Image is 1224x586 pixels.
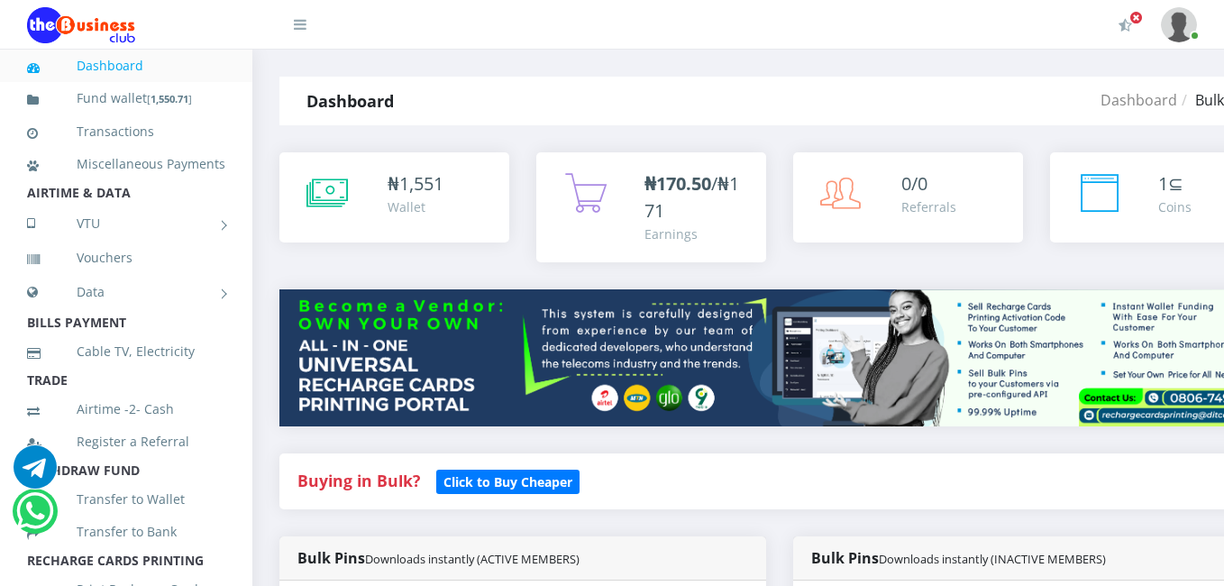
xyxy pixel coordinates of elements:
small: [ ] [147,92,192,105]
a: VTU [27,201,225,246]
div: ₦ [388,170,443,197]
a: Transfer to Bank [27,511,225,553]
div: Earnings [644,224,748,243]
span: Activate Your Membership [1129,11,1143,24]
strong: Dashboard [306,90,394,112]
a: Miscellaneous Payments [27,143,225,185]
a: Dashboard [27,45,225,87]
div: Wallet [388,197,443,216]
div: Referrals [901,197,956,216]
span: 0/0 [901,171,927,196]
span: /₦171 [644,171,739,223]
div: Coins [1158,197,1192,216]
a: Data [27,270,225,315]
a: Click to Buy Cheaper [436,470,580,491]
a: Vouchers [27,237,225,279]
a: Fund wallet[1,550.71] [27,78,225,120]
strong: Buying in Bulk? [297,470,420,491]
b: Click to Buy Cheaper [443,473,572,490]
a: Dashboard [1101,90,1177,110]
div: ⊆ [1158,170,1192,197]
span: 1 [1158,171,1168,196]
b: ₦170.50 [644,171,711,196]
a: Transactions [27,111,225,152]
a: ₦1,551 Wallet [279,152,509,243]
strong: Bulk Pins [297,548,580,568]
span: 1,551 [399,171,443,196]
a: Cable TV, Electricity [27,331,225,372]
small: Downloads instantly (ACTIVE MEMBERS) [365,551,580,567]
a: 0/0 Referrals [793,152,1023,243]
a: ₦170.50/₦171 Earnings [536,152,766,262]
a: Transfer to Wallet [27,479,225,520]
b: 1,550.71 [151,92,188,105]
a: Register a Referral [27,421,225,462]
a: Chat for support [14,459,57,489]
a: Airtime -2- Cash [27,389,225,430]
a: Chat for support [16,503,53,533]
strong: Bulk Pins [811,548,1106,568]
img: Logo [27,7,135,43]
small: Downloads instantly (INACTIVE MEMBERS) [879,551,1106,567]
img: User [1161,7,1197,42]
i: Activate Your Membership [1119,18,1132,32]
